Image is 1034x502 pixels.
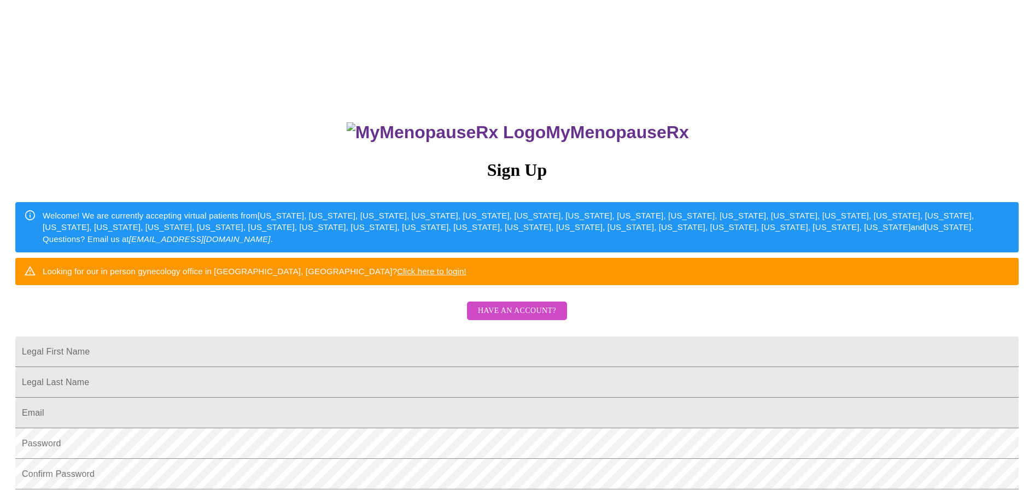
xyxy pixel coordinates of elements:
[347,122,546,143] img: MyMenopauseRx Logo
[397,267,466,276] a: Click here to login!
[17,122,1019,143] h3: MyMenopauseRx
[478,304,556,318] span: Have an account?
[43,205,1010,249] div: Welcome! We are currently accepting virtual patients from [US_STATE], [US_STATE], [US_STATE], [US...
[43,261,466,281] div: Looking for our in person gynecology office in [GEOGRAPHIC_DATA], [GEOGRAPHIC_DATA]?
[129,234,271,244] em: [EMAIL_ADDRESS][DOMAIN_NAME]
[15,160,1019,180] h3: Sign Up
[464,313,570,322] a: Have an account?
[467,302,567,321] button: Have an account?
